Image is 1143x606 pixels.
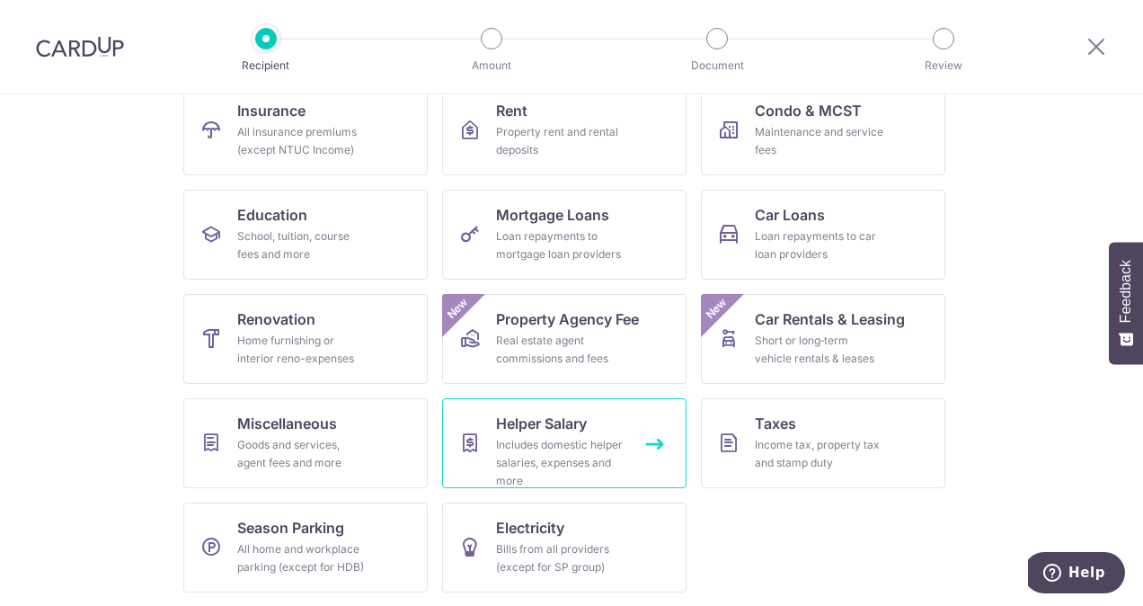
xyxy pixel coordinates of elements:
div: Short or long‑term vehicle rentals & leases [755,332,884,368]
div: Property rent and rental deposits [496,123,625,159]
span: Condo & MCST [755,100,862,121]
img: CardUp [36,36,124,58]
a: Helper SalaryIncludes domestic helper salaries, expenses and more [442,398,687,488]
div: Real estate agent commissions and fees [496,332,625,368]
a: Condo & MCSTMaintenance and service fees [701,85,945,175]
a: ElectricityBills from all providers (except for SP group) [442,503,687,593]
span: Feedback [1118,260,1134,323]
div: All home and workplace parking (except for HDB) [237,540,367,576]
a: EducationSchool, tuition, course fees and more [183,190,428,280]
p: Document [651,57,784,75]
span: Renovation [237,308,315,330]
div: Maintenance and service fees [755,123,884,159]
iframe: Opens a widget where you can find more information [1028,552,1125,597]
div: All insurance premiums (except NTUC Income) [237,123,367,159]
div: Income tax, property tax and stamp duty [755,436,884,472]
div: School, tuition, course fees and more [237,227,367,263]
div: Bills from all providers (except for SP group) [496,540,625,576]
span: Car Rentals & Leasing [755,308,905,330]
span: Season Parking [237,517,344,539]
span: Property Agency Fee [496,308,639,330]
a: Car Rentals & LeasingShort or long‑term vehicle rentals & leasesNew [701,294,945,384]
div: Home furnishing or interior reno-expenses [237,332,367,368]
span: Helper Salary [496,413,587,434]
a: TaxesIncome tax, property tax and stamp duty [701,398,945,488]
a: RenovationHome furnishing or interior reno-expenses [183,294,428,384]
a: RentProperty rent and rental deposits [442,85,687,175]
span: Rent [496,100,527,121]
a: MiscellaneousGoods and services, agent fees and more [183,398,428,488]
p: Recipient [199,57,332,75]
p: Amount [425,57,558,75]
div: Loan repayments to car loan providers [755,227,884,263]
span: Taxes [755,413,796,434]
div: Loan repayments to mortgage loan providers [496,227,625,263]
a: Season ParkingAll home and workplace parking (except for HDB) [183,503,428,593]
a: Car LoansLoan repayments to car loan providers [701,190,945,280]
span: Car Loans [755,204,825,226]
p: Review [877,57,1010,75]
span: Electricity [496,517,564,539]
div: Includes domestic helper salaries, expenses and more [496,436,625,490]
span: New [702,294,731,324]
span: Education [237,204,307,226]
div: Goods and services, agent fees and more [237,436,367,472]
button: Feedback - Show survey [1109,242,1143,364]
a: Mortgage LoansLoan repayments to mortgage loan providers [442,190,687,280]
span: New [443,294,473,324]
a: Property Agency FeeReal estate agent commissions and feesNew [442,294,687,384]
span: Miscellaneous [237,413,337,434]
span: Mortgage Loans [496,204,609,226]
a: InsuranceAll insurance premiums (except NTUC Income) [183,85,428,175]
span: Insurance [237,100,306,121]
